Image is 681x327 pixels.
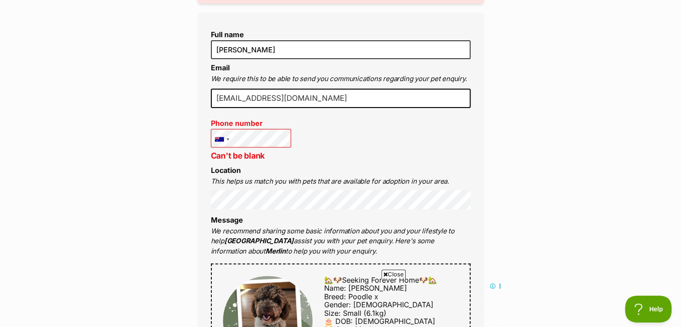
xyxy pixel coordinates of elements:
[211,63,230,72] label: Email
[625,296,672,323] iframe: Help Scout Beacon - Open
[211,30,471,39] label: Full name
[211,176,471,187] p: This helps us match you with pets that are available for adoption in your area.
[211,226,471,257] p: We recommend sharing some basic information about you and your lifestyle to help assist you with ...
[266,247,286,255] strong: Merlin
[178,282,504,323] iframe: Advertisement
[381,270,406,279] span: Close
[211,40,471,59] input: E.g. Jimmy Chew
[211,129,232,149] div: Australia: +61
[224,237,294,245] strong: [GEOGRAPHIC_DATA]
[211,166,241,175] label: Location
[211,119,291,127] label: Phone number
[211,150,291,162] p: Can't be blank
[211,215,243,224] label: Message
[211,74,471,84] p: We require this to be able to send you communications regarding your pet enquiry.
[324,275,437,284] span: 🏡🐶Seeking Forever Home🐶🏡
